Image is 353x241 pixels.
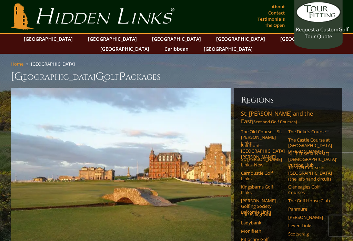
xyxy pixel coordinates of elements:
[241,170,284,182] a: Carnoustie Golf Links
[31,61,78,67] li: [GEOGRAPHIC_DATA]
[241,129,284,146] a: The Old Course – St. [PERSON_NAME] Links
[84,34,140,44] a: [GEOGRAPHIC_DATA]
[270,2,286,11] a: About
[241,184,284,195] a: Kingsbarns Golf Links
[241,228,284,234] a: Monifieth
[296,26,339,33] span: Request a Custom
[149,34,204,44] a: [GEOGRAPHIC_DATA]
[288,165,331,182] a: The Old Course in [GEOGRAPHIC_DATA] (the left-hand circuit)
[241,156,284,168] a: St. [PERSON_NAME] Links–New
[296,2,341,40] a: Request a CustomGolf Tour Quote
[241,212,284,217] a: The Blairgowrie
[288,184,331,195] a: Gleneagles Golf Courses
[266,8,286,18] a: Contact
[241,143,284,160] a: Fairmont [GEOGRAPHIC_DATA][PERSON_NAME]
[11,70,343,84] h1: [GEOGRAPHIC_DATA] olf ackages
[241,220,284,225] a: Ladybank
[288,129,331,134] a: The Duke’s Course
[277,34,333,44] a: [GEOGRAPHIC_DATA]
[288,151,331,168] a: St. [PERSON_NAME] [DEMOGRAPHIC_DATA]’ Putting Club
[263,20,286,30] a: The Open
[288,231,331,237] a: Scotscraig
[288,198,331,203] a: The Golf House Club
[288,223,331,228] a: Leven Links
[161,44,192,54] a: Caribbean
[241,198,284,215] a: [PERSON_NAME] Golfing Society Balcomie Links
[200,44,256,54] a: [GEOGRAPHIC_DATA]
[20,34,76,44] a: [GEOGRAPHIC_DATA]
[288,206,331,212] a: Panmure
[11,61,23,67] a: Home
[256,14,286,24] a: Testimonials
[97,44,153,54] a: [GEOGRAPHIC_DATA]
[241,95,335,106] h6: Regions
[213,34,269,44] a: [GEOGRAPHIC_DATA]
[288,137,331,154] a: The Castle Course at [GEOGRAPHIC_DATA][PERSON_NAME]
[119,70,125,84] span: P
[252,119,297,125] span: (Scotland Golf Courses)
[241,110,335,127] a: St. [PERSON_NAME] and the East(Scotland Golf Courses)
[95,70,104,84] span: G
[288,214,331,220] a: [PERSON_NAME]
